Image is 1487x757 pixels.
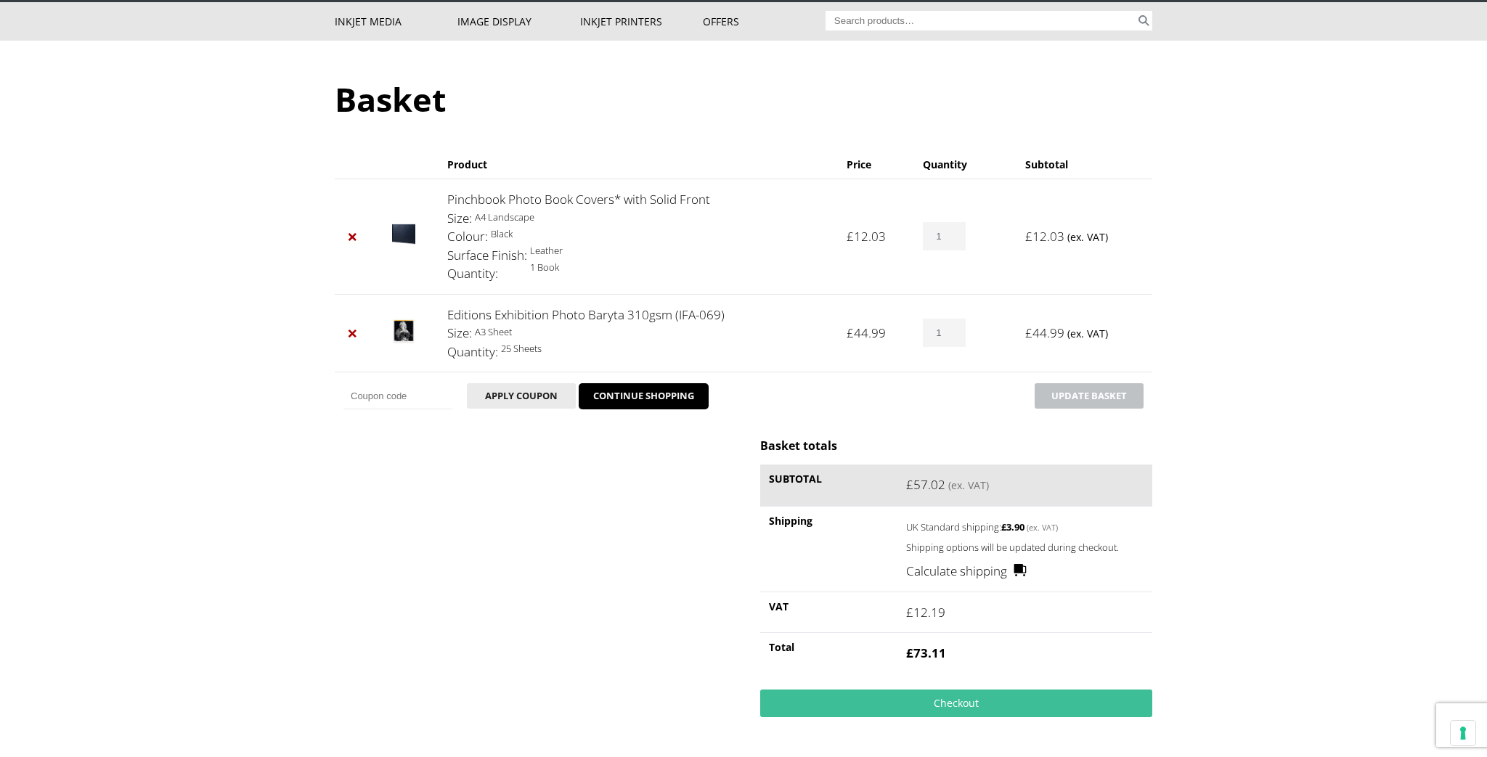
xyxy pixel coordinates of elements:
[847,228,886,245] bdi: 12.03
[847,324,854,341] span: £
[447,246,527,265] dt: Surface Finish:
[948,478,989,492] small: (ex. VAT)
[447,264,498,283] dt: Quantity:
[1451,721,1475,745] button: Your consent preferences for tracking technologies
[760,506,897,592] th: Shipping
[457,2,580,41] a: Image Display
[906,517,1120,535] label: UK Standard shipping:
[439,150,838,179] th: Product
[760,438,1152,454] h2: Basket totals
[703,2,826,41] a: Offers
[760,465,897,506] th: Subtotal
[906,645,913,661] span: £
[343,383,452,409] input: Coupon code
[447,209,829,226] p: A4 Landscape
[906,539,1144,556] p: Shipping options will be updated during checkout.
[447,242,829,259] p: Leather
[1136,11,1152,30] button: Search
[1035,383,1144,409] button: Update basket
[923,319,965,347] input: Product quantity
[1025,228,1064,245] bdi: 12.03
[447,324,829,340] p: A3 Sheet
[467,383,576,409] button: Apply coupon
[1067,230,1108,244] small: (ex. VAT)
[1001,520,1006,533] span: £
[343,227,362,246] a: Remove Pinchbook Photo Book Covers* with Solid Front from basket
[447,191,710,208] a: Pinchbook Photo Book Covers* with Solid Front
[1027,522,1058,533] small: (ex. VAT)
[906,604,945,621] bdi: 12.19
[1025,228,1032,245] span: £
[579,383,709,409] a: CONTINUE SHOPPING
[580,2,703,41] a: Inkjet Printers
[447,306,725,323] a: Editions Exhibition Photo Baryta 310gsm (IFA-069)
[906,604,913,621] span: £
[906,476,945,493] bdi: 57.02
[923,222,965,250] input: Product quantity
[826,11,1136,30] input: Search products…
[914,150,1017,179] th: Quantity
[1025,324,1032,341] span: £
[392,220,415,249] img: Pinchbook Photo Book Covers* with Solid Front
[1067,327,1108,340] small: (ex. VAT)
[335,2,457,41] a: Inkjet Media
[847,324,886,341] bdi: 44.99
[906,645,946,661] bdi: 73.11
[906,562,1027,581] a: Calculate shipping
[760,690,1152,717] a: Checkout
[760,592,897,633] th: VAT
[847,228,854,245] span: £
[392,316,415,345] img: Editions Exhibition Photo Baryta 310gsm (IFA-069)
[906,476,913,493] span: £
[447,259,829,276] p: 1 Book
[447,209,472,228] dt: Size:
[1025,324,1064,341] bdi: 44.99
[447,343,498,361] dt: Quantity:
[335,77,1152,121] h1: Basket
[447,324,472,343] dt: Size:
[447,340,829,357] p: 25 Sheets
[447,227,488,246] dt: Colour:
[1017,150,1152,179] th: Subtotal
[447,226,829,242] p: Black
[343,324,362,343] a: Remove Editions Exhibition Photo Baryta 310gsm (IFA-069) from basket
[838,150,915,179] th: Price
[1001,520,1024,533] bdi: 3.90
[760,632,897,674] th: Total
